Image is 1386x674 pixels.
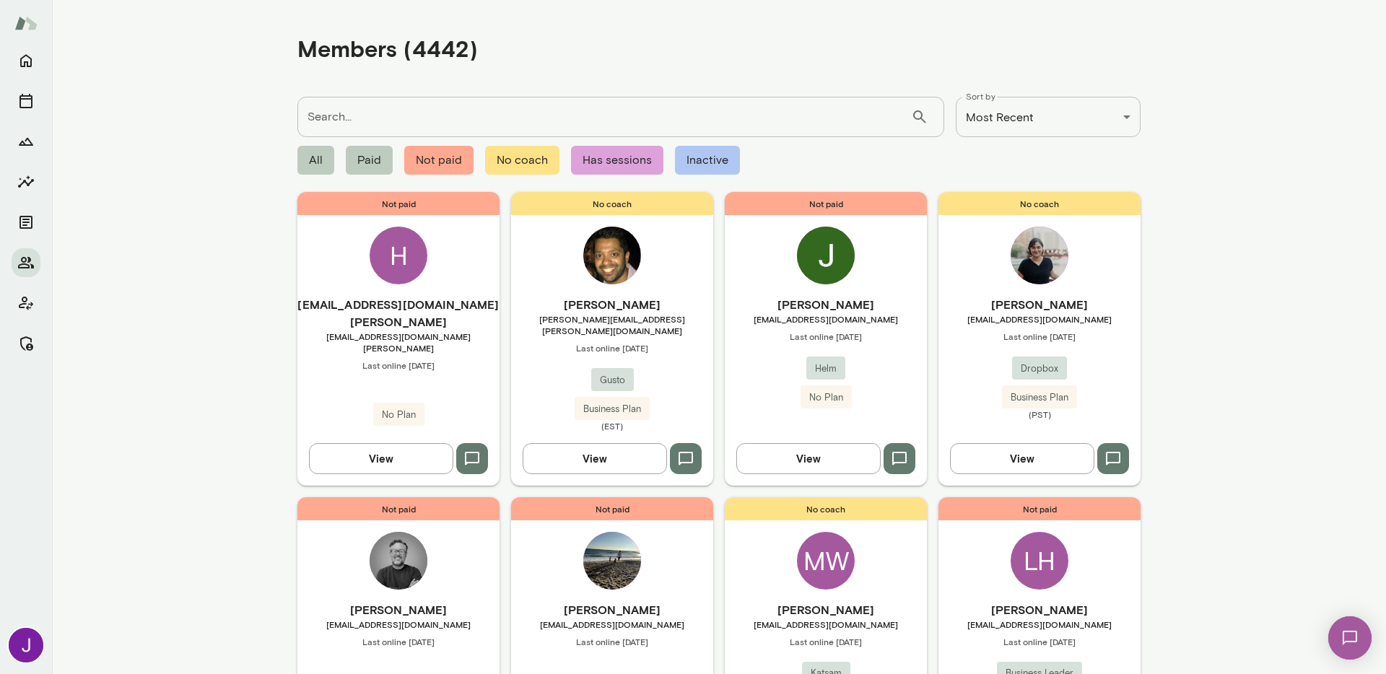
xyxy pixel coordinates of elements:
span: [EMAIL_ADDRESS][DOMAIN_NAME] [511,618,713,630]
span: Business Plan [575,402,650,416]
button: View [736,443,881,473]
span: No Plan [373,408,424,422]
h6: [PERSON_NAME] [938,296,1141,313]
h6: [PERSON_NAME] [297,601,500,618]
span: Not paid [404,146,474,175]
span: Not paid [297,497,500,520]
h6: [EMAIL_ADDRESS][DOMAIN_NAME][PERSON_NAME] [297,296,500,331]
span: Dropbox [1012,362,1067,376]
span: No coach [511,192,713,215]
img: Jocelyn Grodin [9,628,43,662]
span: Last online [DATE] [725,636,927,647]
img: Mento [14,9,38,37]
h4: Members (4442) [297,35,478,62]
button: Client app [12,289,40,318]
span: Helm [806,362,845,376]
span: [EMAIL_ADDRESS][DOMAIN_NAME] [725,313,927,325]
span: Paid [346,146,393,175]
h6: [PERSON_NAME] [725,296,927,313]
span: Last online [DATE] [725,331,927,342]
h6: [PERSON_NAME] [511,601,713,618]
span: Last online [DATE] [511,342,713,354]
h6: [PERSON_NAME] [938,601,1141,618]
button: Documents [12,208,40,237]
button: Sessions [12,87,40,115]
span: (PST) [938,408,1141,420]
button: View [950,443,1094,473]
span: Gusto [591,373,634,388]
span: [EMAIL_ADDRESS][DOMAIN_NAME] [725,618,927,630]
span: All [297,146,334,175]
span: [EMAIL_ADDRESS][DOMAIN_NAME] [297,618,500,630]
span: (EST) [511,420,713,432]
span: Last online [DATE] [938,636,1141,647]
button: View [523,443,667,473]
img: Jonathan Go [797,227,855,284]
button: Members [12,248,40,277]
span: Has sessions [571,146,663,175]
span: Last online [DATE] [511,636,713,647]
h6: [PERSON_NAME] [725,601,927,618]
span: Inactive [675,146,740,175]
button: Growth Plan [12,127,40,156]
div: H [370,227,427,284]
span: No coach [725,497,927,520]
h6: [PERSON_NAME] [511,296,713,313]
img: Clark Dinnison [583,532,641,590]
span: Last online [DATE] [297,359,500,371]
img: Keith Barrett [583,227,641,284]
button: Insights [12,167,40,196]
span: No Plan [801,390,852,405]
button: Home [12,46,40,75]
span: [PERSON_NAME][EMAIL_ADDRESS][PERSON_NAME][DOMAIN_NAME] [511,313,713,336]
span: [EMAIL_ADDRESS][DOMAIN_NAME][PERSON_NAME] [297,331,500,354]
button: Manage [12,329,40,358]
span: No coach [485,146,559,175]
span: Last online [DATE] [938,331,1141,342]
span: Business Plan [1002,390,1077,405]
button: View [309,443,453,473]
div: MW [797,532,855,590]
img: Aisha Johnson [1011,227,1068,284]
div: Most Recent [956,97,1141,137]
label: Sort by [966,90,995,102]
span: Not paid [511,497,713,520]
span: No coach [938,192,1141,215]
span: [EMAIL_ADDRESS][DOMAIN_NAME] [938,313,1141,325]
div: LH [1011,532,1068,590]
span: Not paid [725,192,927,215]
span: Last online [DATE] [297,636,500,647]
img: dane howard [370,532,427,590]
span: [EMAIL_ADDRESS][DOMAIN_NAME] [938,618,1141,630]
span: Not paid [297,192,500,215]
span: Not paid [938,497,1141,520]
